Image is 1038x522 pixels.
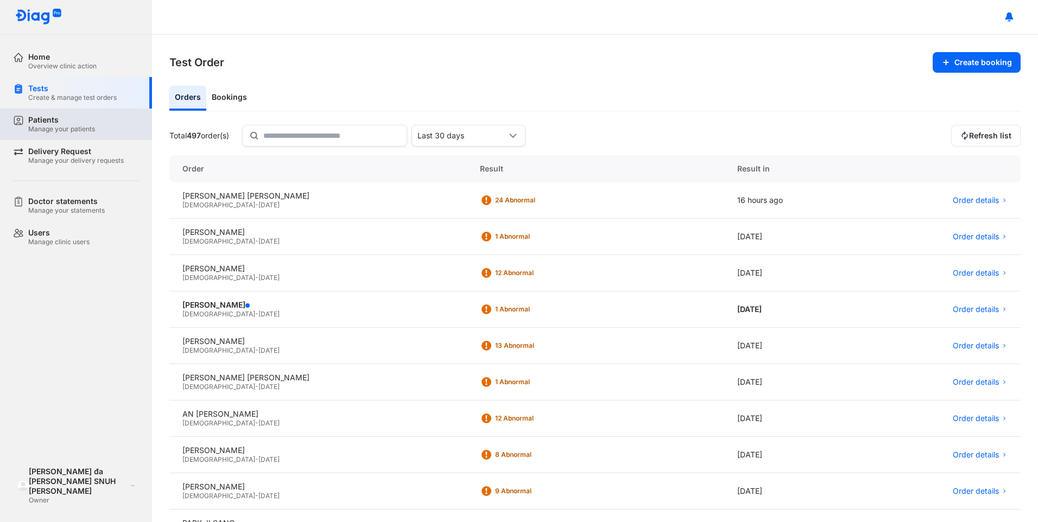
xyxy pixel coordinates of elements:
[182,346,255,354] span: [DEMOGRAPHIC_DATA]
[182,383,255,391] span: [DEMOGRAPHIC_DATA]
[255,455,258,463] span: -
[182,201,255,209] span: [DEMOGRAPHIC_DATA]
[28,228,90,238] div: Users
[28,52,97,62] div: Home
[495,450,582,459] div: 8 Abnormal
[969,131,1011,141] span: Refresh list
[28,147,124,156] div: Delivery Request
[182,264,454,273] div: [PERSON_NAME]
[169,155,467,182] div: Order
[495,487,582,495] div: 9 Abnormal
[724,328,863,364] div: [DATE]
[182,300,454,310] div: [PERSON_NAME]
[467,155,724,182] div: Result
[182,336,454,346] div: [PERSON_NAME]
[206,86,252,111] div: Bookings
[17,480,29,492] img: logo
[169,55,224,70] h3: Test Order
[724,437,863,473] div: [DATE]
[255,492,258,500] span: -
[495,269,582,277] div: 12 Abnormal
[953,232,999,241] span: Order details
[953,195,999,205] span: Order details
[495,378,582,386] div: 1 Abnormal
[182,409,454,419] div: AN [PERSON_NAME]
[28,125,95,133] div: Manage your patients
[182,492,255,500] span: [DEMOGRAPHIC_DATA]
[29,496,127,505] div: Owner
[182,191,454,201] div: [PERSON_NAME] [PERSON_NAME]
[951,125,1021,147] button: Refresh list
[724,291,863,328] div: [DATE]
[187,131,201,140] span: 497
[258,273,280,282] span: [DATE]
[169,86,206,111] div: Orders
[953,486,999,496] span: Order details
[182,482,454,492] div: [PERSON_NAME]
[182,310,255,318] span: [DEMOGRAPHIC_DATA]
[255,419,258,427] span: -
[182,237,255,245] span: [DEMOGRAPHIC_DATA]
[28,62,97,71] div: Overview clinic action
[724,182,863,219] div: 16 hours ago
[495,341,582,350] div: 13 Abnormal
[255,237,258,245] span: -
[255,273,258,282] span: -
[182,445,454,455] div: [PERSON_NAME]
[258,492,280,500] span: [DATE]
[495,196,582,205] div: 24 Abnormal
[724,155,863,182] div: Result in
[28,115,95,125] div: Patients
[724,255,863,291] div: [DATE]
[28,196,105,206] div: Doctor statements
[182,227,454,237] div: [PERSON_NAME]
[953,377,999,387] span: Order details
[28,206,105,215] div: Manage your statements
[258,310,280,318] span: [DATE]
[29,467,127,496] div: [PERSON_NAME] đa [PERSON_NAME] SNUH [PERSON_NAME]
[495,414,582,423] div: 12 Abnormal
[258,201,280,209] span: [DATE]
[933,52,1021,73] button: Create booking
[182,373,454,383] div: [PERSON_NAME] [PERSON_NAME]
[258,346,280,354] span: [DATE]
[953,450,999,460] span: Order details
[258,455,280,463] span: [DATE]
[724,473,863,510] div: [DATE]
[417,131,507,141] div: Last 30 days
[255,201,258,209] span: -
[182,273,255,282] span: [DEMOGRAPHIC_DATA]
[169,131,229,141] div: Total order(s)
[28,93,117,102] div: Create & manage test orders
[953,413,999,423] span: Order details
[724,219,863,255] div: [DATE]
[953,341,999,351] span: Order details
[258,237,280,245] span: [DATE]
[28,238,90,246] div: Manage clinic users
[258,419,280,427] span: [DATE]
[724,364,863,400] div: [DATE]
[28,84,117,93] div: Tests
[182,455,255,463] span: [DEMOGRAPHIC_DATA]
[495,232,582,241] div: 1 Abnormal
[724,400,863,437] div: [DATE]
[255,310,258,318] span: -
[495,305,582,314] div: 1 Abnormal
[953,268,999,278] span: Order details
[15,9,62,26] img: logo
[255,383,258,391] span: -
[182,419,255,427] span: [DEMOGRAPHIC_DATA]
[28,156,124,165] div: Manage your delivery requests
[953,304,999,314] span: Order details
[255,346,258,354] span: -
[258,383,280,391] span: [DATE]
